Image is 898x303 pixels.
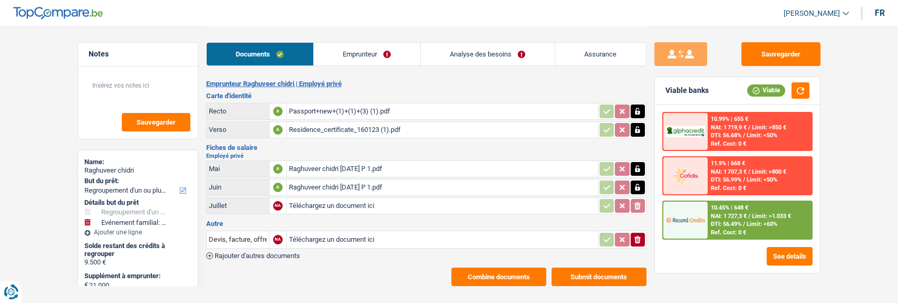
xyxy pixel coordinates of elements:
div: Verso [209,126,267,134]
h3: Autre [206,220,646,227]
span: NAI: 1 707,3 € [711,168,747,175]
div: Solde restant des crédits à regrouper [84,242,191,258]
span: Limit: <60% [747,221,777,228]
div: Ref. Cost: 0 € [711,185,746,192]
div: A [273,107,283,116]
img: TopCompare Logo [13,7,103,20]
a: Emprunteur [314,43,420,65]
span: DTI: 56.99% [711,176,741,183]
div: Mai [209,165,267,173]
div: A [273,125,283,135]
h5: Notes [89,50,187,59]
a: Analyse des besoins [421,43,555,65]
div: Détails but du prêt [84,198,191,207]
div: Viable [747,84,785,96]
h2: Employé privé [206,153,646,159]
span: / [743,176,745,183]
div: Juin [209,183,267,191]
div: 10.45% | 648 € [711,204,748,211]
div: Raghuveer chidri [DATE] P 1.pdf [289,161,596,177]
div: A [273,164,283,174]
span: / [748,124,750,131]
span: [PERSON_NAME] [784,9,840,18]
div: Residence_certificate_160123 (1).pdf [289,122,596,138]
div: 10.99% | 655 € [711,116,748,122]
label: But du prêt: [84,177,189,185]
div: NA [273,201,283,211]
div: Juillet [209,202,267,210]
button: Sauvegarder [741,42,820,66]
div: fr [875,8,885,18]
img: AlphaCredit [666,126,705,138]
span: DTI: 56.68% [711,132,741,139]
button: Sauvegarder [122,113,190,131]
span: Limit: >800 € [752,168,786,175]
div: Ajouter une ligne [84,229,191,236]
button: Submit documents [552,268,646,286]
span: Limit: >850 € [752,124,786,131]
span: / [748,213,750,220]
h3: Fiches de salaire [206,144,646,151]
span: € [84,281,88,289]
h3: Carte d'identité [206,92,646,99]
span: Rajouter d'autres documents [215,252,300,259]
a: Documents [207,43,313,65]
div: Name: [84,158,191,166]
div: A [273,183,283,192]
span: Limit: >1.033 € [752,213,791,220]
span: Limit: <50% [747,176,777,183]
a: [PERSON_NAME] [775,5,849,22]
span: / [743,132,745,139]
span: NAI: 1 727,3 € [711,213,747,220]
button: Rajouter d'autres documents [206,252,300,259]
span: / [748,168,750,175]
img: Record Credits [666,210,705,230]
div: Viable banks [665,86,709,95]
span: NAI: 1 719,9 € [711,124,747,131]
span: Sauvegarder [137,119,176,126]
div: Ref. Cost: 0 € [711,140,746,147]
div: Recto [209,107,267,115]
span: DTI: 56.49% [711,221,741,228]
button: Combine documents [451,268,546,286]
div: 11.9% | 668 € [711,160,745,167]
div: NA [273,235,283,244]
span: Limit: <50% [747,132,777,139]
div: Passport+new+(1)+(1)+(3) (1).pdf [289,103,596,119]
div: Raghuveer chidri [DATE] P 1.pdf [289,179,596,195]
label: Supplément à emprunter: [84,272,189,280]
button: See details [767,247,813,266]
span: / [743,221,745,228]
div: Ref. Cost: 0 € [711,229,746,236]
div: 9.500 € [84,258,191,267]
img: Cofidis [666,166,705,185]
div: Raghuveer chidri [84,166,191,175]
a: Assurance [555,43,646,65]
h2: Emprunteur Raghuveer chidri | Employé privé [206,80,646,88]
